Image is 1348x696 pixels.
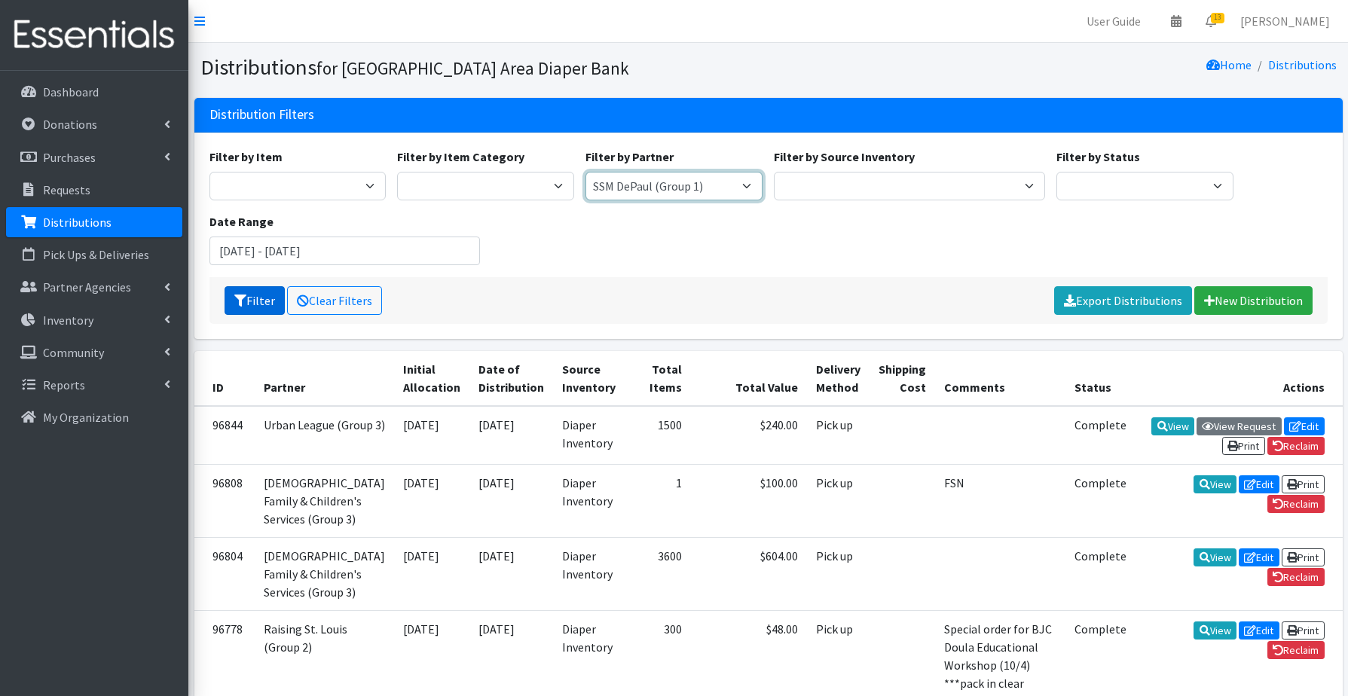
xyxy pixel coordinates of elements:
[43,279,131,295] p: Partner Agencies
[394,537,469,610] td: [DATE]
[6,337,182,368] a: Community
[691,351,807,406] th: Total Value
[394,406,469,465] td: [DATE]
[691,537,807,610] td: $604.00
[255,406,394,465] td: Urban League (Group 3)
[6,305,182,335] a: Inventory
[469,406,553,465] td: [DATE]
[1056,148,1140,166] label: Filter by Status
[1239,548,1279,566] a: Edit
[200,54,763,81] h1: Distributions
[43,117,97,132] p: Donations
[43,345,104,360] p: Community
[585,148,674,166] label: Filter by Partner
[935,351,1065,406] th: Comments
[553,537,625,610] td: Diaper Inventory
[625,464,691,537] td: 1
[394,351,469,406] th: Initial Allocation
[807,537,870,610] td: Pick up
[1194,621,1236,640] a: View
[1194,6,1228,36] a: 13
[935,464,1065,537] td: FSN
[43,150,96,165] p: Purchases
[43,247,149,262] p: Pick Ups & Deliveries
[194,351,255,406] th: ID
[6,370,182,400] a: Reports
[1284,417,1325,435] a: Edit
[6,142,182,172] a: Purchases
[6,207,182,237] a: Distributions
[1074,6,1153,36] a: User Guide
[1065,351,1136,406] th: Status
[1197,417,1282,435] a: View Request
[1282,548,1325,566] a: Print
[469,537,553,610] td: [DATE]
[397,148,524,166] label: Filter by Item Category
[6,240,182,270] a: Pick Ups & Deliveries
[1065,464,1136,537] td: Complete
[255,351,394,406] th: Partner
[1268,57,1337,72] a: Distributions
[1151,417,1194,435] a: View
[209,148,283,166] label: Filter by Item
[43,215,112,230] p: Distributions
[1194,475,1236,493] a: View
[807,406,870,465] td: Pick up
[691,464,807,537] td: $100.00
[1065,537,1136,610] td: Complete
[1065,406,1136,465] td: Complete
[43,313,93,328] p: Inventory
[6,77,182,107] a: Dashboard
[625,406,691,465] td: 1500
[1222,437,1265,455] a: Print
[209,107,314,123] h3: Distribution Filters
[469,351,553,406] th: Date of Distribution
[43,84,99,99] p: Dashboard
[1194,548,1236,566] a: View
[1267,495,1325,513] a: Reclaim
[1194,286,1313,315] a: New Distribution
[1054,286,1192,315] a: Export Distributions
[870,351,935,406] th: Shipping Cost
[1282,475,1325,493] a: Print
[1267,568,1325,586] a: Reclaim
[43,377,85,392] p: Reports
[1282,621,1325,640] a: Print
[1239,475,1279,493] a: Edit
[1267,437,1325,455] a: Reclaim
[225,286,285,315] button: Filter
[6,109,182,139] a: Donations
[553,464,625,537] td: Diaper Inventory
[774,148,915,166] label: Filter by Source Inventory
[1267,641,1325,659] a: Reclaim
[553,351,625,406] th: Source Inventory
[194,464,255,537] td: 96808
[1206,57,1252,72] a: Home
[1239,621,1279,640] a: Edit
[1136,351,1343,406] th: Actions
[316,57,629,79] small: for [GEOGRAPHIC_DATA] Area Diaper Bank
[625,537,691,610] td: 3600
[807,464,870,537] td: Pick up
[625,351,691,406] th: Total Items
[6,272,182,302] a: Partner Agencies
[194,406,255,465] td: 96844
[43,410,129,425] p: My Organization
[1228,6,1342,36] a: [PERSON_NAME]
[43,182,90,197] p: Requests
[1211,13,1224,23] span: 13
[394,464,469,537] td: [DATE]
[469,464,553,537] td: [DATE]
[287,286,382,315] a: Clear Filters
[691,406,807,465] td: $240.00
[209,212,274,230] label: Date Range
[807,351,870,406] th: Delivery Method
[255,464,394,537] td: [DEMOGRAPHIC_DATA] Family & Children's Services (Group 3)
[6,402,182,432] a: My Organization
[6,10,182,60] img: HumanEssentials
[255,537,394,610] td: [DEMOGRAPHIC_DATA] Family & Children's Services (Group 3)
[194,537,255,610] td: 96804
[6,175,182,205] a: Requests
[209,237,481,265] input: January 1, 2011 - December 31, 2011
[553,406,625,465] td: Diaper Inventory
